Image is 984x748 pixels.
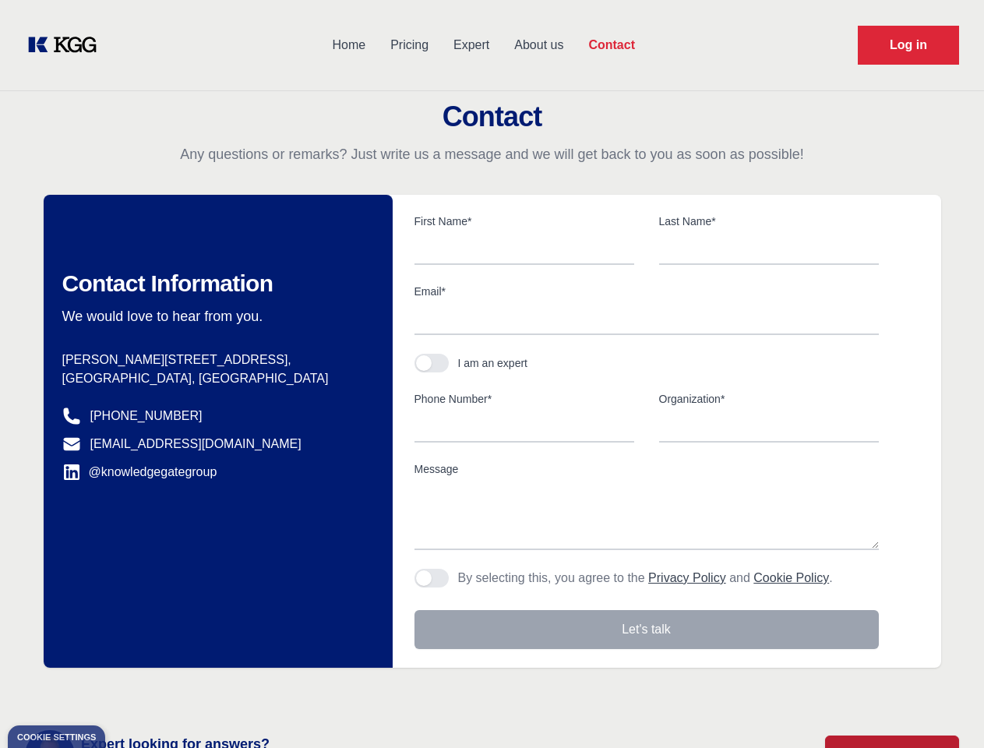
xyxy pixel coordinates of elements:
p: [GEOGRAPHIC_DATA], [GEOGRAPHIC_DATA] [62,369,368,388]
p: By selecting this, you agree to the and . [458,569,833,587]
iframe: Chat Widget [906,673,984,748]
p: [PERSON_NAME][STREET_ADDRESS], [62,351,368,369]
label: First Name* [414,213,634,229]
label: Organization* [659,391,879,407]
h2: Contact [19,101,965,132]
button: Let's talk [414,610,879,649]
label: Phone Number* [414,391,634,407]
a: Expert [441,25,502,65]
a: KOL Knowledge Platform: Talk to Key External Experts (KEE) [25,33,109,58]
label: Message [414,461,879,477]
label: Last Name* [659,213,879,229]
p: Any questions or remarks? Just write us a message and we will get back to you as soon as possible! [19,145,965,164]
a: About us [502,25,576,65]
a: Home [319,25,378,65]
a: Pricing [378,25,441,65]
h2: Contact Information [62,270,368,298]
a: Cookie Policy [753,571,829,584]
label: Email* [414,284,879,299]
a: [EMAIL_ADDRESS][DOMAIN_NAME] [90,435,302,453]
a: Privacy Policy [648,571,726,584]
div: I am an expert [458,355,528,371]
a: @knowledgegategroup [62,463,217,482]
a: [PHONE_NUMBER] [90,407,203,425]
a: Request Demo [858,26,959,65]
a: Contact [576,25,647,65]
div: Cookie settings [17,733,96,742]
p: We would love to hear from you. [62,307,368,326]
